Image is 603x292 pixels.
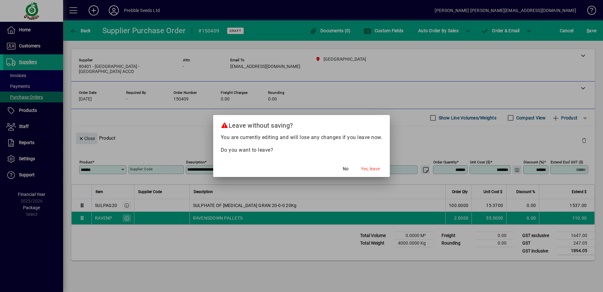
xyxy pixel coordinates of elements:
button: No [336,163,356,174]
p: Do you want to leave? [221,146,383,154]
h2: Leave without saving? [213,115,390,133]
span: No [343,166,348,172]
button: Yes, leave [358,163,382,174]
p: You are currently editing and will lose any changes if you leave now. [221,134,383,141]
span: Yes, leave [361,166,380,172]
